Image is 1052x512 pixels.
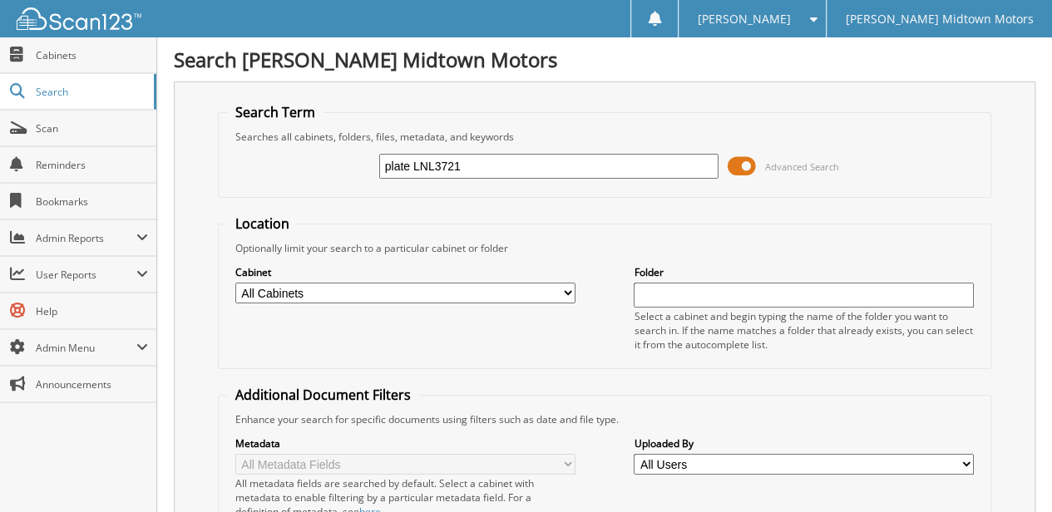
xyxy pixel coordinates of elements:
img: scan123-logo-white.svg [17,7,141,30]
span: Search [36,85,146,99]
span: [PERSON_NAME] [698,14,791,24]
div: Searches all cabinets, folders, files, metadata, and keywords [227,130,982,144]
span: Admin Menu [36,341,136,355]
legend: Search Term [227,103,324,121]
label: Uploaded By [634,436,974,450]
span: Admin Reports [36,231,136,245]
span: Advanced Search [764,160,838,173]
legend: Additional Document Filters [227,386,419,404]
span: [PERSON_NAME] Midtown Motors [845,14,1033,24]
legend: Location [227,214,298,233]
div: Enhance your search for specific documents using filters such as date and file type. [227,412,982,426]
span: Reminders [36,158,148,172]
span: Scan [36,121,148,135]
span: User Reports [36,268,136,282]
label: Folder [634,265,974,279]
div: Select a cabinet and begin typing the name of the folder you want to search in. If the name match... [634,309,974,352]
label: Cabinet [235,265,575,279]
div: Optionally limit your search to a particular cabinet or folder [227,241,982,255]
iframe: Chat Widget [969,432,1052,512]
span: Announcements [36,377,148,391]
span: Bookmarks [36,194,148,209]
span: Cabinets [36,48,148,62]
h1: Search [PERSON_NAME] Midtown Motors [174,46,1035,73]
label: Metadata [235,436,575,450]
span: Help [36,304,148,318]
